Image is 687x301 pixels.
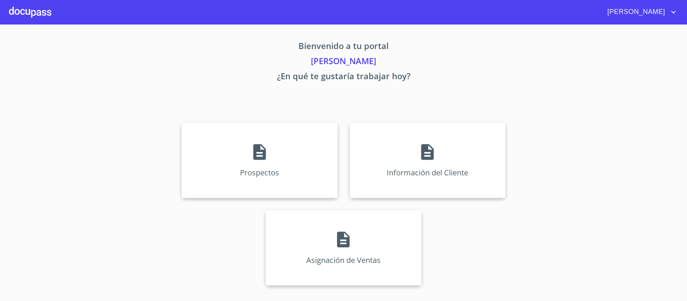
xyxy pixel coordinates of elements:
[111,55,576,70] p: [PERSON_NAME]
[387,167,468,178] p: Información del Cliente
[602,6,678,18] button: account of current user
[240,167,279,178] p: Prospectos
[306,255,381,265] p: Asignación de Ventas
[111,70,576,85] p: ¿En qué te gustaría trabajar hoy?
[111,40,576,55] p: Bienvenido a tu portal
[602,6,669,18] span: [PERSON_NAME]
